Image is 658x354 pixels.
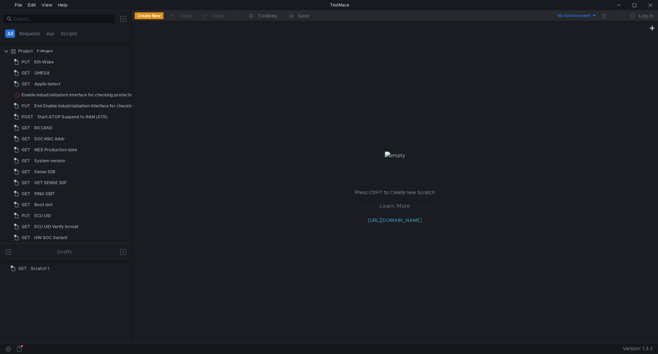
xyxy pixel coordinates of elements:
[34,189,55,199] div: PING GBIT
[17,29,42,38] button: Requests
[22,189,30,199] span: GET
[31,263,49,274] div: Scratch 1
[22,112,33,122] span: POST
[37,46,53,56] div: F:\Project
[34,57,54,67] div: Eth Wake
[44,29,57,38] button: Api
[34,79,61,89] div: Apple detect
[37,112,108,122] div: Start-STOP Suspend to RAM (STR)
[22,156,30,166] span: GET
[355,188,435,197] p: Press Ctrl+T to Create new Scratch
[34,156,65,166] div: System version
[163,11,197,21] button: Undo
[558,13,590,19] div: No Environment
[34,134,65,144] div: SOC MAC Addr
[22,90,136,100] div: Enable industrialization interface for checking protection
[34,101,157,111] div: End Enable industrialization interface for checking protection
[212,12,224,20] div: Redo
[5,29,15,38] button: All
[22,167,30,177] span: GET
[34,68,50,78] div: QMESA
[34,167,55,177] div: Sense 30B
[57,248,72,256] div: Drafts
[34,211,51,221] div: ECU UID
[22,134,30,144] span: GET
[385,152,405,159] img: empty
[34,123,52,133] div: RX CAN3
[34,200,53,210] div: Boot slot
[22,68,30,78] span: GET
[368,217,422,223] a: [URL][DOMAIN_NAME]
[135,12,163,19] button: Create New
[623,344,653,354] span: Version: 1.3.3
[34,222,78,232] div: ECU UID Verify format
[374,202,416,210] span: Learn More
[59,29,79,38] button: Scripts
[22,222,30,232] span: GET
[13,15,111,23] input: Search...
[22,200,30,210] span: GET
[258,12,277,20] div: Cookies
[34,145,77,155] div: MES Production date
[22,79,30,89] span: GET
[22,211,30,221] span: PUT
[22,145,30,155] span: GET
[22,57,30,67] span: PUT
[22,233,30,243] span: GET
[197,11,229,21] button: Redo
[639,12,653,20] div: Log In
[18,46,33,56] div: Project
[22,123,30,133] span: GET
[22,101,30,111] span: PUT
[298,13,309,18] div: Save
[34,233,68,243] div: HW SOC Variant
[18,263,27,274] span: GET
[34,178,67,188] div: GET SENSE 30F
[22,178,30,188] span: GET
[549,10,597,21] button: No Environment
[180,12,192,20] div: Undo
